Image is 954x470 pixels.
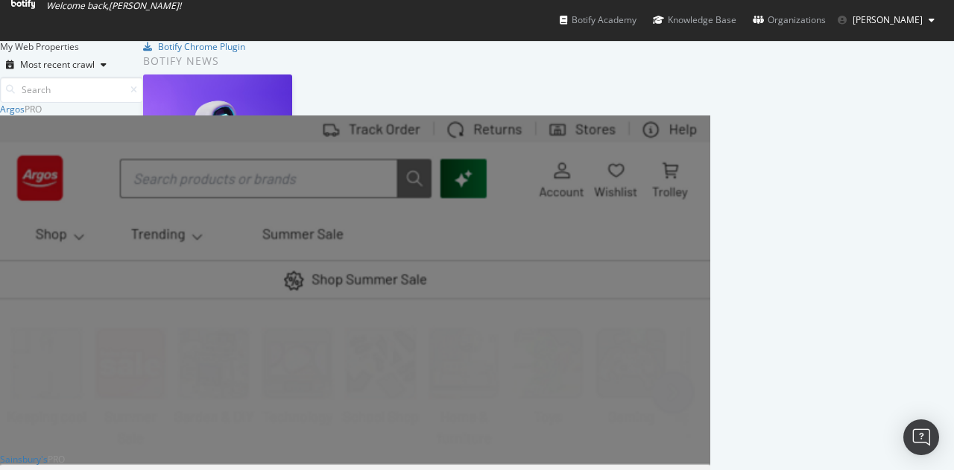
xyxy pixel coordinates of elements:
[48,453,65,466] div: Pro
[158,40,245,53] div: Botify Chrome Plugin
[853,13,923,26] span: Julia Goncharenko
[143,53,446,69] div: Botify news
[903,419,939,455] div: Open Intercom Messenger
[826,8,947,32] button: [PERSON_NAME]
[753,13,826,28] div: Organizations
[653,13,736,28] div: Knowledge Base
[560,13,636,28] div: Botify Academy
[143,40,245,53] a: Botify Chrome Plugin
[20,60,95,69] div: Most recent crawl
[25,103,42,115] div: Pro
[143,74,292,176] img: Why You Need an AI Bot Governance Plan (and How to Build One)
